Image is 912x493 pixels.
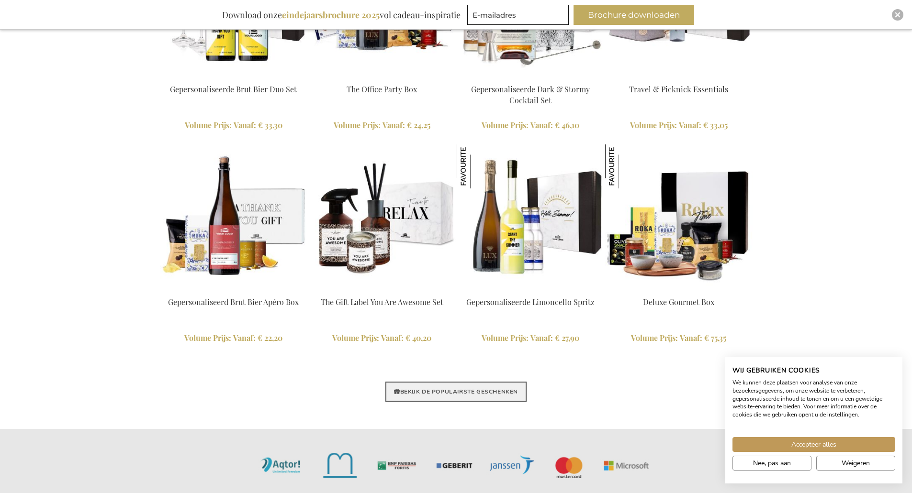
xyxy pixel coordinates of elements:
[467,5,569,25] input: E-mailadres
[466,297,595,307] a: Gepersonaliseerde Limoncello Spritz
[732,437,895,452] button: Accepteer alle cookies
[605,144,649,188] img: Deluxe Gourmet Box
[160,120,307,131] a: Volume Prijs: Vanaf € 33,30
[168,297,299,307] a: Gepersonaliseerd Brut Bier Apéro Box
[555,120,579,130] span: € 46,10
[218,5,465,25] div: Download onze vol cadeau-inspiratie
[407,120,430,130] span: € 24,25
[170,84,297,94] a: Gepersonaliseerde Brut Bier Duo Set
[471,84,590,105] a: Gepersonaliseerde Dark & Stormy Cocktail Set
[605,120,753,131] a: Volume Prijs: Vanaf € 33,05
[308,285,456,294] a: The Gift Label You Are Awesome Set
[160,144,307,292] img: Personalised Champagne Beer Apero Box
[680,333,702,343] span: Vanaf
[234,120,256,130] span: Vanaf
[160,333,307,344] a: Volume Prijs: Vanaf € 22,20
[308,72,456,81] a: The Office Party Box
[605,285,753,294] a: ARCA-20055 Deluxe Gourmet Box
[679,120,701,130] span: Vanaf
[732,366,895,375] h2: Wij gebruiken cookies
[605,144,753,292] img: ARCA-20055
[160,285,307,294] a: Personalised Champagne Beer Apero Box
[482,120,529,130] span: Volume Prijs:
[308,120,456,131] a: Volume Prijs: Vanaf € 24,25
[457,144,604,292] img: Personalised Limoncello Spritz
[457,120,604,131] a: Volume Prijs: Vanaf € 46,10
[258,333,282,343] span: € 22,20
[457,333,604,344] a: Volume Prijs: Vanaf € 27,90
[605,333,753,344] a: Volume Prijs: Vanaf € 75,35
[842,458,870,468] span: Weigeren
[629,84,728,94] a: Travel & Picknick Essentials
[895,12,901,18] img: Close
[347,84,417,94] a: The Office Party Box
[381,333,404,343] span: Vanaf
[383,120,405,130] span: Vanaf
[467,5,572,28] form: marketing offers and promotions
[282,9,380,21] b: eindejaarsbrochure 2025
[332,333,379,343] span: Volume Prijs:
[630,120,677,130] span: Volume Prijs:
[457,72,604,81] a: Personalised Dark & Stormy Cocktail Set
[704,333,726,343] span: € 75,35
[753,458,791,468] span: Nee, pas aan
[321,297,443,307] a: The Gift Label You Are Awesome Set
[530,120,553,130] span: Vanaf
[816,456,895,471] button: Alle cookies weigeren
[732,456,811,471] button: Pas cookie voorkeuren aan
[732,379,895,419] p: We kunnen deze plaatsen voor analyse van onze bezoekersgegevens, om onze website te verbeteren, g...
[643,297,714,307] a: Deluxe Gourmet Box
[405,333,431,343] span: € 40,20
[385,382,527,402] a: BEKIJK DE POPULAIRSTE GESCHENKEN
[334,120,381,130] span: Volume Prijs:
[233,333,256,343] span: Vanaf
[160,72,307,81] a: Personalised Champagne Beer
[308,144,456,292] img: The Gift Label You Are Awesome Set
[457,285,604,294] a: Personalised Limoncello Spritz Gepersonaliseerde Limoncello Spritz
[892,9,903,21] div: Close
[258,120,282,130] span: € 33,30
[631,333,678,343] span: Volume Prijs:
[457,144,501,188] img: Gepersonaliseerde Limoncello Spritz
[185,120,232,130] span: Volume Prijs:
[308,333,456,344] a: Volume Prijs: Vanaf € 40,20
[555,333,579,343] span: € 27,90
[605,72,753,81] a: Travel & Picknick Essentials
[703,120,728,130] span: € 33,05
[184,333,231,343] span: Volume Prijs:
[530,333,553,343] span: Vanaf
[791,439,836,449] span: Accepteer alles
[574,5,694,25] button: Brochure downloaden
[482,333,529,343] span: Volume Prijs:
